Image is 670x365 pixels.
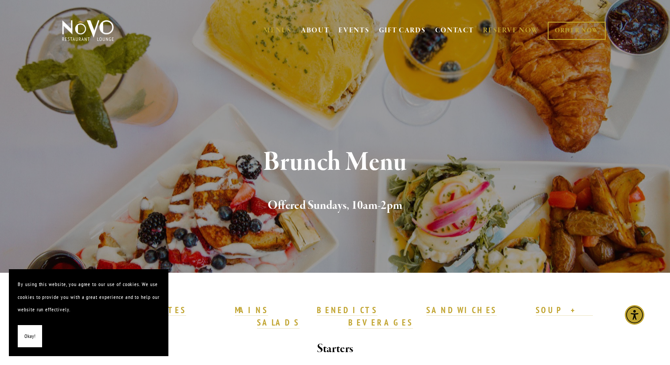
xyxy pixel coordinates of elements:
strong: Starters [317,341,353,357]
a: ABOUT [301,26,330,35]
a: MAINS [235,305,268,316]
a: BENEDICTS [317,305,378,316]
p: By using this website, you agree to our use of cookies. We use cookies to provide you with a grea... [18,278,160,316]
strong: SANDWICHES [426,305,497,315]
a: CONTACT [435,22,474,39]
a: SANDWICHES [426,305,497,316]
a: EVENTS [339,26,369,35]
span: Okay! [24,330,35,343]
a: BEVERAGES [348,317,413,329]
button: Okay! [18,325,42,348]
strong: BENEDICTS [317,305,378,315]
h1: Brunch Menu [77,148,593,177]
div: Accessibility Menu [625,305,644,325]
strong: MAINS [235,305,268,315]
img: Novo Restaurant &amp; Lounge [60,20,116,42]
a: RESERVE NOW [483,22,539,39]
a: ORDER NOW [548,22,606,40]
section: Cookie banner [9,269,168,356]
h2: Offered Sundays, 10am-2pm [77,196,593,215]
a: SOUP + SALADS [257,305,592,329]
a: MENUS [264,26,292,35]
a: GIFT CARDS [379,22,426,39]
